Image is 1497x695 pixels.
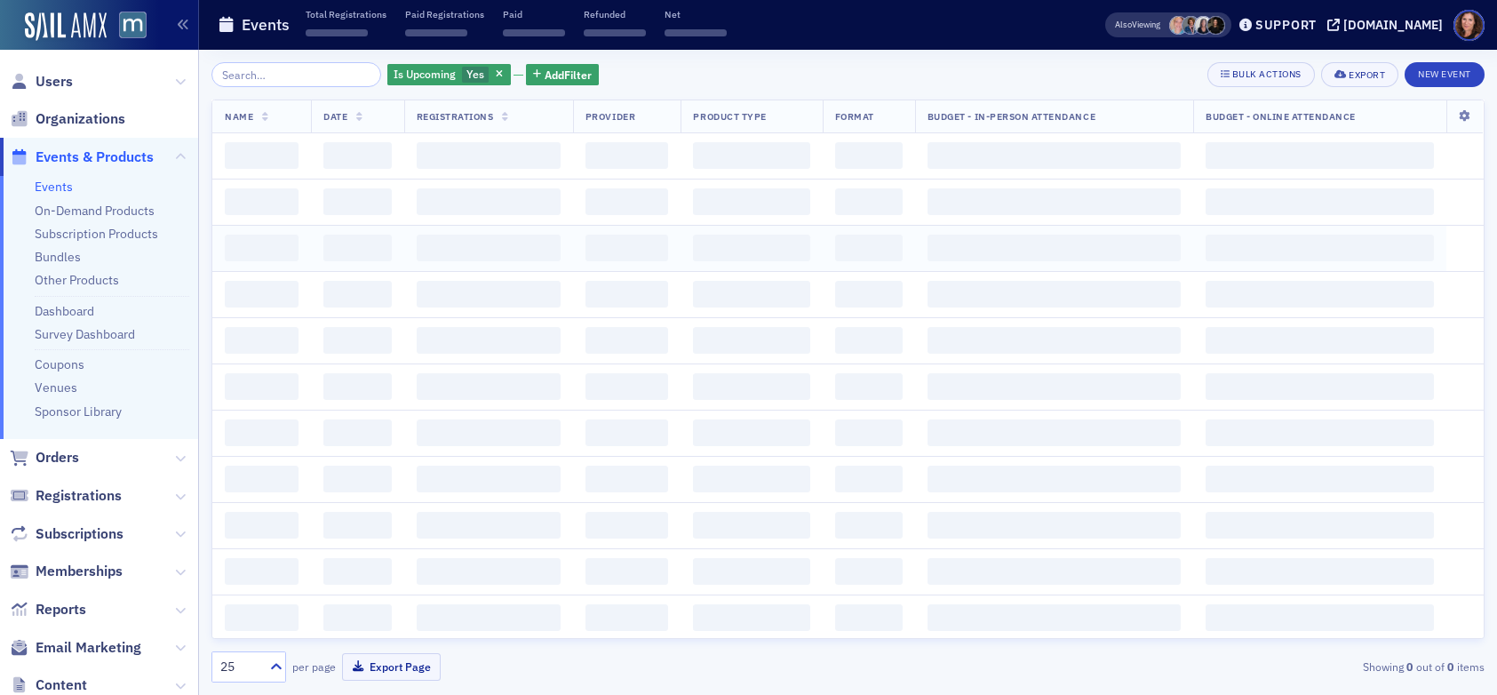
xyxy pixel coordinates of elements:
span: ‌ [693,558,809,585]
span: ‌ [835,327,903,354]
span: Users [36,72,73,92]
span: ‌ [1206,281,1434,308]
span: ‌ [835,419,903,446]
span: ‌ [585,558,669,585]
a: Email Marketing [10,638,141,658]
span: ‌ [323,419,391,446]
span: ‌ [585,419,669,446]
span: ‌ [1206,419,1434,446]
span: ‌ [417,512,561,539]
span: ‌ [585,188,669,215]
span: Profile [1453,10,1485,41]
div: Also [1115,19,1132,30]
span: ‌ [928,419,1182,446]
a: Organizations [10,109,125,129]
span: ‌ [225,142,299,169]
span: ‌ [835,373,903,400]
span: ‌ [835,466,903,492]
span: ‌ [835,281,903,308]
span: ‌ [1206,604,1434,631]
a: Other Products [35,272,119,288]
button: New Event [1405,62,1485,87]
a: Survey Dashboard [35,326,135,342]
a: Bundles [35,249,81,265]
a: Venues [35,379,77,395]
span: ‌ [417,142,561,169]
span: Budget - In-Person Attendance [928,110,1095,123]
a: Reports [10,600,86,619]
button: Export [1321,62,1398,87]
span: Provider [585,110,635,123]
a: Dashboard [35,303,94,319]
span: ‌ [225,327,299,354]
span: ‌ [693,142,809,169]
span: ‌ [225,604,299,631]
span: ‌ [693,373,809,400]
span: Product Type [693,110,766,123]
span: ‌ [928,188,1182,215]
label: per page [292,659,336,675]
a: Coupons [35,356,84,372]
span: ‌ [693,281,809,308]
span: ‌ [835,142,903,169]
span: Events & Products [36,148,154,167]
a: Content [10,675,87,695]
a: Subscriptions [10,524,123,544]
span: ‌ [693,604,809,631]
span: ‌ [928,558,1182,585]
span: ‌ [928,327,1182,354]
div: Showing out of items [1072,659,1485,675]
span: ‌ [225,373,299,400]
span: Registrations [36,486,122,506]
span: ‌ [1206,327,1434,354]
span: ‌ [693,512,809,539]
p: Total Registrations [306,8,386,20]
span: ‌ [323,558,391,585]
span: Kelly Brown [1194,16,1213,35]
span: ‌ [225,466,299,492]
span: Add Filter [545,67,592,83]
a: Sponsor Library [35,403,122,419]
span: ‌ [417,188,561,215]
span: ‌ [417,281,561,308]
a: Orders [10,448,79,467]
span: Orders [36,448,79,467]
a: Memberships [10,562,123,581]
span: Organizations [36,109,125,129]
span: ‌ [835,604,903,631]
span: ‌ [693,466,809,492]
span: ‌ [417,373,561,400]
span: ‌ [693,327,809,354]
input: Search… [211,62,381,87]
div: 25 [220,658,259,676]
button: Export Page [342,653,441,681]
span: ‌ [835,188,903,215]
span: ‌ [585,142,669,169]
span: ‌ [928,512,1182,539]
a: On-Demand Products [35,203,155,219]
span: Memberships [36,562,123,581]
div: [DOMAIN_NAME] [1343,17,1443,33]
span: ‌ [928,142,1182,169]
span: Subscriptions [36,524,123,544]
span: Name [225,110,253,123]
span: Content [36,675,87,695]
span: ‌ [1206,558,1434,585]
span: ‌ [417,604,561,631]
span: ‌ [928,373,1182,400]
span: ‌ [225,512,299,539]
button: AddFilter [526,64,599,86]
div: Yes [387,64,511,86]
a: Events [35,179,73,195]
span: ‌ [835,558,903,585]
span: ‌ [323,327,391,354]
span: ‌ [1206,466,1434,492]
span: ‌ [585,512,669,539]
a: Subscription Products [35,226,158,242]
a: New Event [1405,65,1485,81]
div: Bulk Actions [1232,69,1302,79]
p: Paid Registrations [405,8,484,20]
span: ‌ [1206,373,1434,400]
span: ‌ [585,235,669,261]
span: ‌ [585,466,669,492]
